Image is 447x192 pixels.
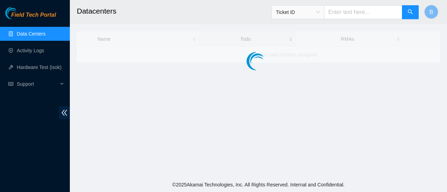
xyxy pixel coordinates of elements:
a: Data Centers [17,31,45,37]
span: Field Tech Portal [11,12,56,18]
span: search [408,9,413,16]
footer: © 2025 Akamai Technologies, Inc. All Rights Reserved. Internal and Confidential. [70,177,447,192]
span: Ticket ID [276,7,320,17]
img: Akamai Technologies [5,7,35,19]
a: Hardware Test (isok) [17,64,61,70]
input: Enter text here... [324,5,402,19]
button: search [402,5,419,19]
a: Akamai TechnologiesField Tech Portal [5,13,56,22]
button: B [424,5,438,19]
span: double-left [59,106,70,119]
span: Support [17,77,58,91]
a: Activity Logs [17,48,44,53]
span: B [430,8,433,16]
span: read [8,82,13,86]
